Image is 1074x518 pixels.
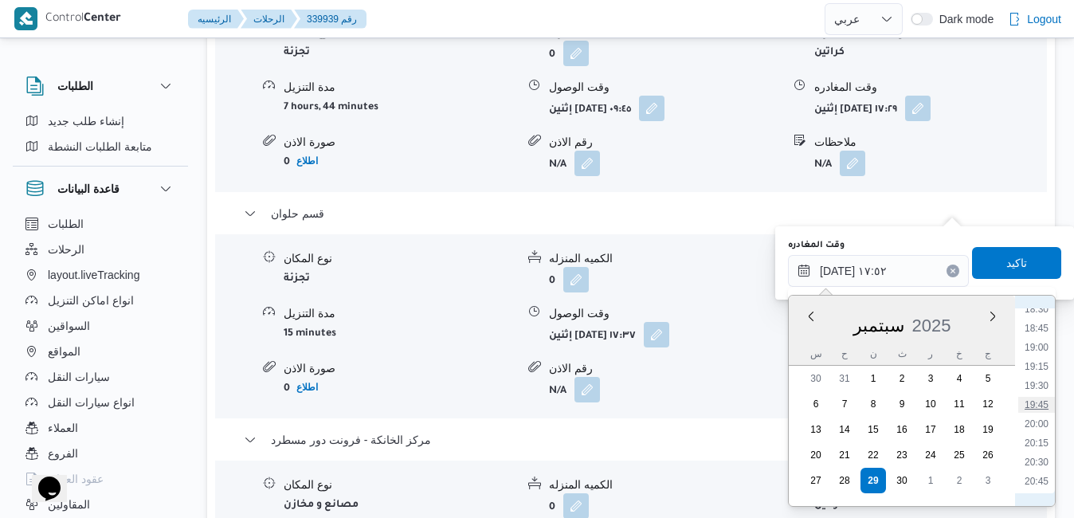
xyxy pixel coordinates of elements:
div: day-31 [832,366,857,391]
li: 19:30 [1018,378,1055,394]
div: day-9 [889,391,915,417]
span: تاكيد [1006,253,1027,273]
span: انواع اماكن التنزيل [48,291,134,310]
button: layout.liveTracking [19,262,182,288]
b: اطلاع [296,155,318,167]
div: day-10 [918,391,943,417]
button: قسم حلوان [244,204,1019,223]
button: السواقين [19,313,182,339]
button: المقاولين [19,492,182,517]
button: الرئيسيه [188,10,244,29]
li: 19:15 [1018,359,1055,375]
div: قسم حلوان [215,234,1047,418]
div: مدة التنزيل [284,79,515,96]
span: انواع سيارات النقل [48,393,135,412]
div: day-18 [947,417,972,442]
div: day-30 [889,468,915,493]
button: سيارات النقل [19,364,182,390]
div: نوع المكان [284,250,515,267]
div: day-17 [918,417,943,442]
span: سبتمبر [853,316,904,336]
button: الطلبات [19,211,182,237]
div: day-29 [860,468,886,493]
b: Center [84,13,121,26]
div: day-20 [803,442,829,468]
b: 15 minutes [284,328,336,339]
div: day-19 [975,417,1001,442]
div: ح [832,343,857,365]
span: مركز الخانكة - فرونت دور مسطرد [271,430,431,449]
button: Logout [1001,3,1068,35]
div: day-13 [803,417,829,442]
span: عقود العملاء [48,469,104,489]
div: الطلبات [13,108,188,166]
b: 0 [284,157,290,168]
b: 0 [549,502,555,513]
b: اطلاع [296,382,318,393]
div: الكميه المنزله [549,250,781,267]
img: X8yXhbKr1z7QwAAAABJRU5ErkJggg== [14,7,37,30]
button: قاعدة البيانات [25,179,175,198]
button: الفروع [19,441,182,466]
div: قسم [DATE] [215,8,1047,192]
div: day-27 [803,468,829,493]
button: الطلبات [25,77,175,96]
div: day-8 [860,391,886,417]
div: صورة الاذن [284,134,515,151]
span: سيارات النقل [48,367,110,387]
div: رقم الاذن [549,134,781,151]
b: 0 [549,276,555,287]
button: إنشاء طلب جديد [19,108,182,134]
button: الرحلات [241,10,297,29]
button: الرحلات [19,237,182,262]
div: ر [918,343,943,365]
div: day-16 [889,417,915,442]
button: 339939 رقم [294,10,366,29]
div: مدة التنزيل [284,305,515,322]
span: 2025 [912,316,951,336]
div: day-22 [860,442,886,468]
b: إثنين [DATE] ٠٩:٤٥ [549,104,631,116]
button: المواقع [19,339,182,364]
button: عقود العملاء [19,466,182,492]
span: الطلبات [48,214,84,233]
button: متابعة الطلبات النشطة [19,134,182,159]
span: المقاولين [48,495,90,514]
label: وقت المغادره [788,239,845,252]
button: انواع سيارات النقل [19,390,182,415]
div: day-3 [918,366,943,391]
div: صورة الاذن [284,360,515,377]
div: نوع المكان [284,477,515,493]
b: N/A [549,159,566,171]
button: Previous Month [805,310,817,323]
div: day-23 [889,442,915,468]
div: ج [975,343,1001,365]
b: إثنين [DATE] ١٧:٢٩ [814,104,897,116]
span: Dark mode [933,13,994,26]
span: الرحلات [48,240,84,259]
li: 19:45 [1018,397,1055,413]
div: خ [947,343,972,365]
div: وقت الوصول [549,305,781,322]
button: مركز الخانكة - فرونت دور مسطرد [244,430,1019,449]
button: العملاء [19,415,182,441]
b: 0 [284,383,290,394]
div: الكميه المنزله [549,477,781,493]
b: إثنين [DATE] ١٧:٣٧ [549,331,636,342]
div: day-3 [975,468,1001,493]
b: مصانع و مخازن [284,500,359,511]
div: وقت المغادره [814,79,1046,96]
span: الفروع [48,444,78,463]
div: month-٢٠٢٥-٠٩ [802,366,1002,493]
div: day-1 [918,468,943,493]
button: Next month [986,310,999,323]
div: day-11 [947,391,972,417]
div: رقم الاذن [549,360,781,377]
div: day-30 [803,366,829,391]
b: 7 hours, 44 minutes [284,102,378,113]
span: Logout [1027,10,1061,29]
div: day-5 [975,366,1001,391]
div: day-14 [832,417,857,442]
li: 18:30 [1018,301,1055,317]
